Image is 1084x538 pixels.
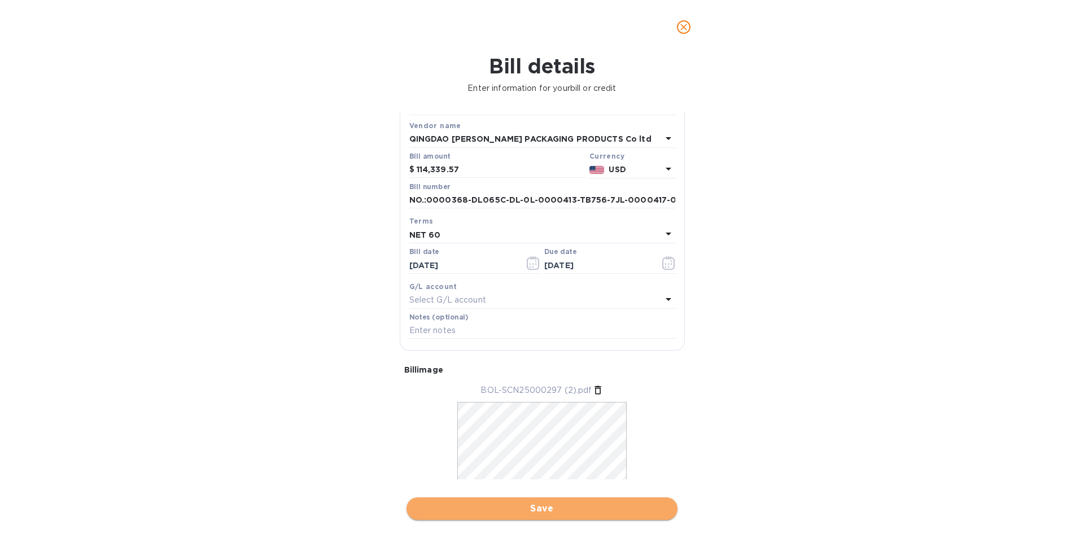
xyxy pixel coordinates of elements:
input: Select date [409,257,516,274]
p: Bill image [404,364,680,375]
h1: Bill details [9,54,1075,78]
input: Enter notes [409,322,675,339]
label: Due date [544,249,576,256]
p: BOL-SCN25000297 (2).pdf [480,384,592,396]
b: USD [609,165,626,174]
p: Enter information for your bill or credit [9,82,1075,94]
input: $ Enter bill amount [417,161,585,178]
b: Currency [589,152,624,160]
img: USD [589,166,605,174]
b: QINGDAO [PERSON_NAME] PACKAGING PRODUCTS Co ltd [409,134,652,143]
button: close [670,14,697,41]
label: Bill date [409,249,439,256]
label: Notes (optional) [409,314,469,321]
b: Vendor name [409,121,461,130]
b: G/L account [409,282,457,291]
input: Due date [544,257,651,274]
label: Bill amount [409,153,450,160]
b: Terms [409,217,434,225]
input: Enter bill number [409,192,675,209]
p: Select G/L account [409,294,486,306]
label: Bill number [409,183,450,190]
button: Save [406,497,677,520]
span: Save [416,502,668,515]
div: $ [409,161,417,178]
b: NET 60 [409,230,441,239]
